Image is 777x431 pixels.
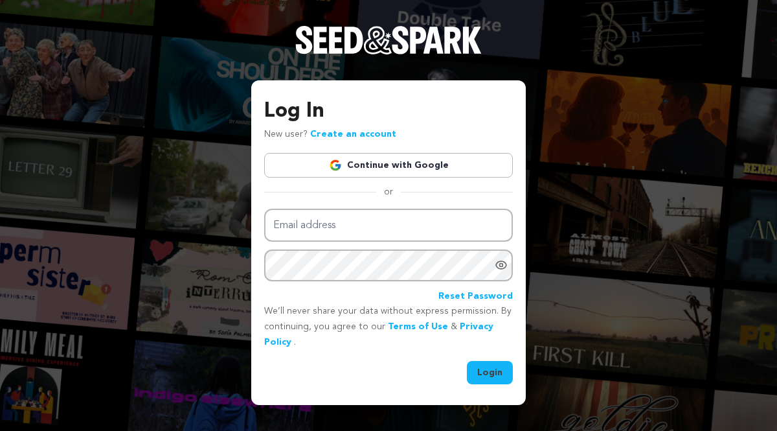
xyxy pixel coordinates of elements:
[295,26,482,54] img: Seed&Spark Logo
[376,185,401,198] span: or
[310,130,396,139] a: Create an account
[388,322,448,331] a: Terms of Use
[467,361,513,384] button: Login
[295,26,482,80] a: Seed&Spark Homepage
[264,96,513,127] h3: Log In
[264,127,396,143] p: New user?
[495,259,508,272] a: Show password as plain text. Warning: this will display your password on the screen.
[329,159,342,172] img: Google logo
[264,209,513,242] input: Email address
[264,304,513,350] p: We’ll never share your data without express permission. By continuing, you agree to our & .
[264,153,513,178] a: Continue with Google
[438,289,513,305] a: Reset Password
